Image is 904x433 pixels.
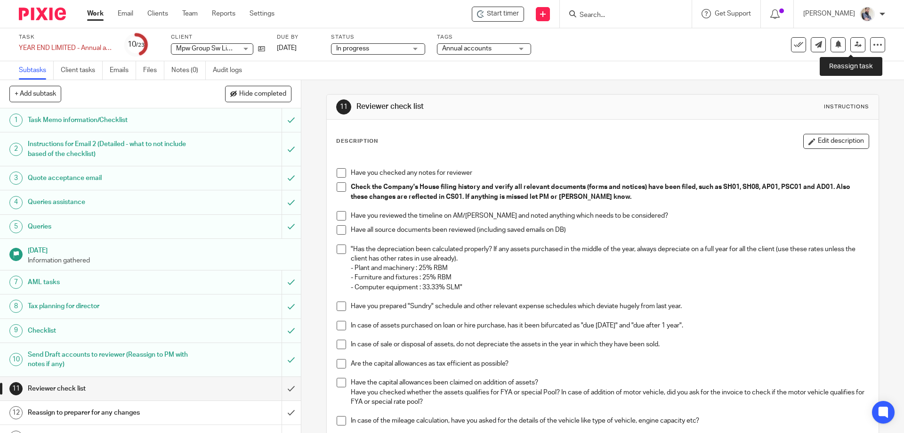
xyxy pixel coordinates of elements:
a: Clients [147,9,168,18]
h1: Checklist [28,324,191,338]
p: - Furniture and fixtures : 25% RBM [351,273,868,282]
h1: Quote acceptance email [28,171,191,185]
span: Annual accounts [442,45,492,52]
label: Task [19,33,113,41]
h1: Queries assistance [28,195,191,209]
p: In case of assets purchased on loan or hire purchase, has it been bifurcated as "due [DATE]" and ... [351,321,868,330]
label: Client [171,33,265,41]
a: Files [143,61,164,80]
span: Mpw Group Sw Limited [176,45,244,52]
a: Client tasks [61,61,103,80]
p: Have you reviewed the timeline on AM/[PERSON_NAME] and noted anything which needs to be considered? [351,211,868,221]
img: Pixie [19,8,66,20]
img: Pixie%2002.jpg [860,7,875,22]
h1: Reviewer check list [28,382,191,396]
button: Edit description [803,134,869,149]
p: [PERSON_NAME] [803,9,855,18]
span: [DATE] [277,45,297,51]
h1: Queries [28,220,191,234]
a: Emails [110,61,136,80]
div: 7 [9,276,23,289]
div: 11 [9,382,23,395]
h1: Tax planning for director [28,299,191,313]
div: Mpw Group Sw Limited - YEAR END LIMITED - Annual accounts and CT600 return (limited companies) [472,7,524,22]
a: Team [182,9,198,18]
h1: Instructions for Email 2 (Detailed - what to not include based of the checklist) [28,137,191,161]
p: - Computer equipment : 33.33% SLM" [351,283,868,292]
a: Notes (0) [171,61,206,80]
div: 10 [128,39,145,50]
label: Status [331,33,425,41]
h1: Task Memo information/Checklist [28,113,191,127]
p: Information gathered [28,256,291,265]
button: Hide completed [225,86,291,102]
p: Have the capital allowances been claimed on addition of assets? [351,378,868,387]
div: 1 [9,114,23,127]
p: Are the capital allowances as tax efficient as possible? [351,359,868,368]
a: Audit logs [213,61,249,80]
h1: AML tasks [28,275,191,289]
div: 12 [9,406,23,419]
p: Have you checked any notes for reviewer [351,168,868,178]
small: /23 [136,42,145,48]
div: 11 [336,99,351,114]
button: + Add subtask [9,86,61,102]
p: Have you prepared "Sundry" schedule and other relevant expense schedules which deviate hugely fro... [351,302,868,311]
span: Start timer [487,9,519,19]
p: Have all source documents been reviewed (including saved emails on DB) [351,225,868,235]
label: Tags [437,33,531,41]
h1: [DATE] [28,244,291,255]
div: 5 [9,220,23,233]
div: Instructions [824,103,869,111]
input: Search [579,11,663,20]
p: - Plant and machinery : 25% RBM [351,263,868,273]
div: 2 [9,143,23,156]
span: In progress [336,45,369,52]
a: Reports [212,9,235,18]
span: Hide completed [239,90,286,98]
a: Email [118,9,133,18]
a: Work [87,9,104,18]
h1: Reassign to preparer for any changes [28,406,191,420]
a: Settings [250,9,274,18]
p: Description [336,138,378,145]
h1: Reviewer check list [356,102,623,112]
h1: Send Draft accounts to reviewer (Reassign to PM with notes if any) [28,348,191,372]
a: Subtasks [19,61,54,80]
div: 9 [9,324,23,337]
div: 10 [9,353,23,366]
p: "Has the depreciation been calculated properly? If any assets purchased in the middle of the year... [351,245,868,264]
strong: Check the Company's House filing history and verify all relevant documents (forms and notices) ha... [351,184,852,200]
p: In case of the mileage calculation, have you asked for the details of the vehicle like type of ve... [351,416,868,425]
div: 3 [9,172,23,185]
div: YEAR END LIMITED - Annual accounts and CT600 return (limited companies) [19,43,113,53]
span: Get Support [715,10,751,17]
div: 4 [9,196,23,209]
p: In case of sale or disposal of assets, do not depreciate the assets in the year in which they hav... [351,340,868,349]
p: Have you checked whether the assets qualifies for FYA or special Pool? In case of addition of mot... [351,388,868,407]
label: Due by [277,33,319,41]
div: 8 [9,300,23,313]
